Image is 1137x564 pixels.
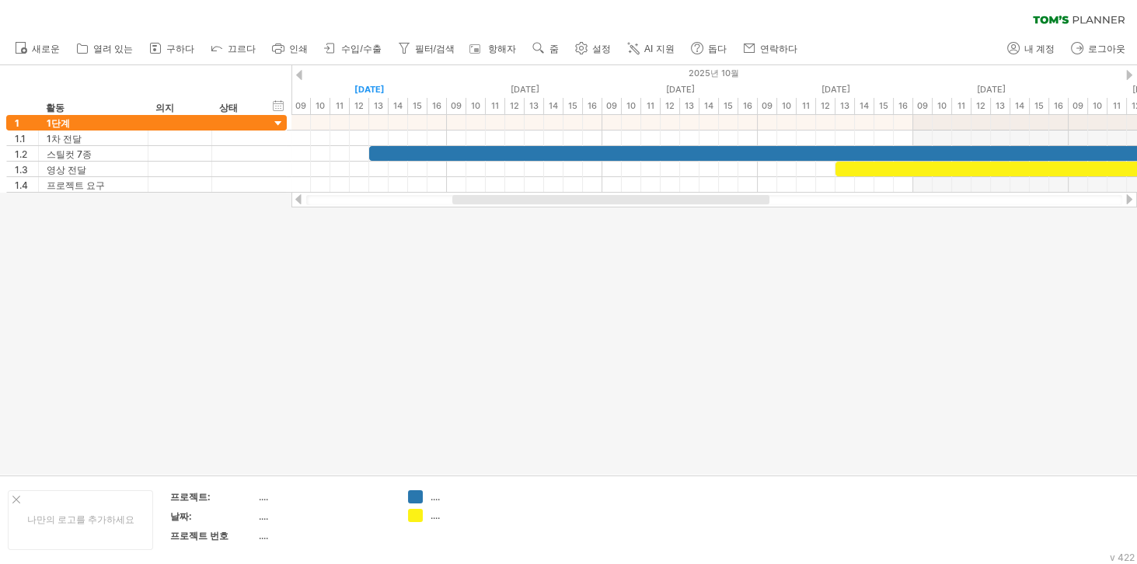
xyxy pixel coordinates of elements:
[467,39,521,59] a: 항해자
[15,117,19,129] font: 1
[431,491,440,503] font: ....
[259,510,268,522] font: ....
[15,133,26,144] font: 1.1
[155,102,174,113] font: 의지
[259,491,268,503] font: ....
[170,530,228,541] font: 프로젝트 번호
[166,44,194,54] font: 구하다
[289,44,308,54] font: 인쇄
[1110,552,1135,563] font: v 422
[937,100,947,111] font: 10
[704,100,713,111] font: 14
[821,84,850,95] font: [DATE]
[762,100,773,111] font: 09
[821,100,830,111] font: 12
[47,148,92,160] font: 스틸컷 7종
[46,102,65,113] font: 활동
[957,100,965,111] font: 11
[207,39,260,59] a: 끄르다
[259,530,268,541] font: ....
[689,68,739,78] font: 2025년 10월
[1003,39,1059,59] a: 내 계정
[219,102,238,113] font: 상태
[432,100,441,111] font: 16
[528,39,563,59] a: 줌
[374,100,383,111] font: 13
[529,100,539,111] font: 13
[758,82,913,98] div: 2025년 10월 17일 금요일
[549,44,559,54] font: 줌
[568,100,577,111] font: 15
[488,44,516,54] font: 항해자
[996,100,1005,111] font: 13
[879,100,888,111] font: 15
[898,100,908,111] font: 16
[510,100,519,111] font: 12
[27,514,134,525] font: 나만의 로고를 추가하세요
[170,491,211,503] font: 프로젝트:
[626,100,636,111] font: 10
[685,100,694,111] font: 13
[976,100,985,111] font: 12
[354,84,385,95] font: [DATE]
[413,100,422,111] font: 15
[471,100,480,111] font: 10
[977,84,1006,95] font: [DATE]
[739,39,802,59] a: 연락하다
[32,44,60,54] font: 새로운
[782,100,791,111] font: 10
[491,100,499,111] font: 11
[341,44,381,54] font: 수입/수출
[447,82,602,98] div: 2025년 10월 15일 수요일
[15,148,27,160] font: 1.2
[431,510,440,521] font: ....
[602,82,758,98] div: 2025년 10월 16일 목요일
[1024,44,1055,54] font: 내 계정
[354,100,364,111] font: 12
[1054,100,1063,111] font: 16
[11,39,65,59] a: 새로운
[917,100,928,111] font: 09
[1113,100,1121,111] font: 11
[295,100,306,111] font: 09
[665,100,675,111] font: 12
[724,100,733,111] font: 15
[1072,100,1083,111] font: 09
[268,39,312,59] a: 인쇄
[588,100,597,111] font: 16
[394,39,459,59] a: 필터/검색
[1067,39,1130,59] a: 로그아웃
[320,39,385,59] a: 수입/수출
[802,100,810,111] font: 11
[336,100,344,111] font: 11
[93,44,133,54] font: 열려 있는
[393,100,403,111] font: 14
[571,39,616,59] a: 설정
[623,39,679,59] a: AI 지원
[47,117,70,129] font: 1단계
[415,44,455,54] font: 필터/검색
[840,100,849,111] font: 13
[606,100,617,111] font: 09
[1015,100,1024,111] font: 14
[708,44,727,54] font: 돕다
[47,133,82,144] font: 1차 전달
[291,82,447,98] div: 2025년 10월 14일 화요일
[228,44,256,54] font: 끄르다
[760,44,797,54] font: 연락하다
[743,100,752,111] font: 16
[1093,100,1102,111] font: 10
[687,39,731,59] a: 돕다
[666,84,695,95] font: [DATE]
[15,164,28,176] font: 1.3
[316,100,325,111] font: 10
[511,84,539,95] font: [DATE]
[170,510,192,522] font: 날짜:
[1034,100,1044,111] font: 15
[145,39,199,59] a: 구하다
[860,100,869,111] font: 14
[451,100,462,111] font: 09
[644,44,675,54] font: AI 지원
[47,179,105,191] font: 프로젝트 요구
[647,100,654,111] font: 11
